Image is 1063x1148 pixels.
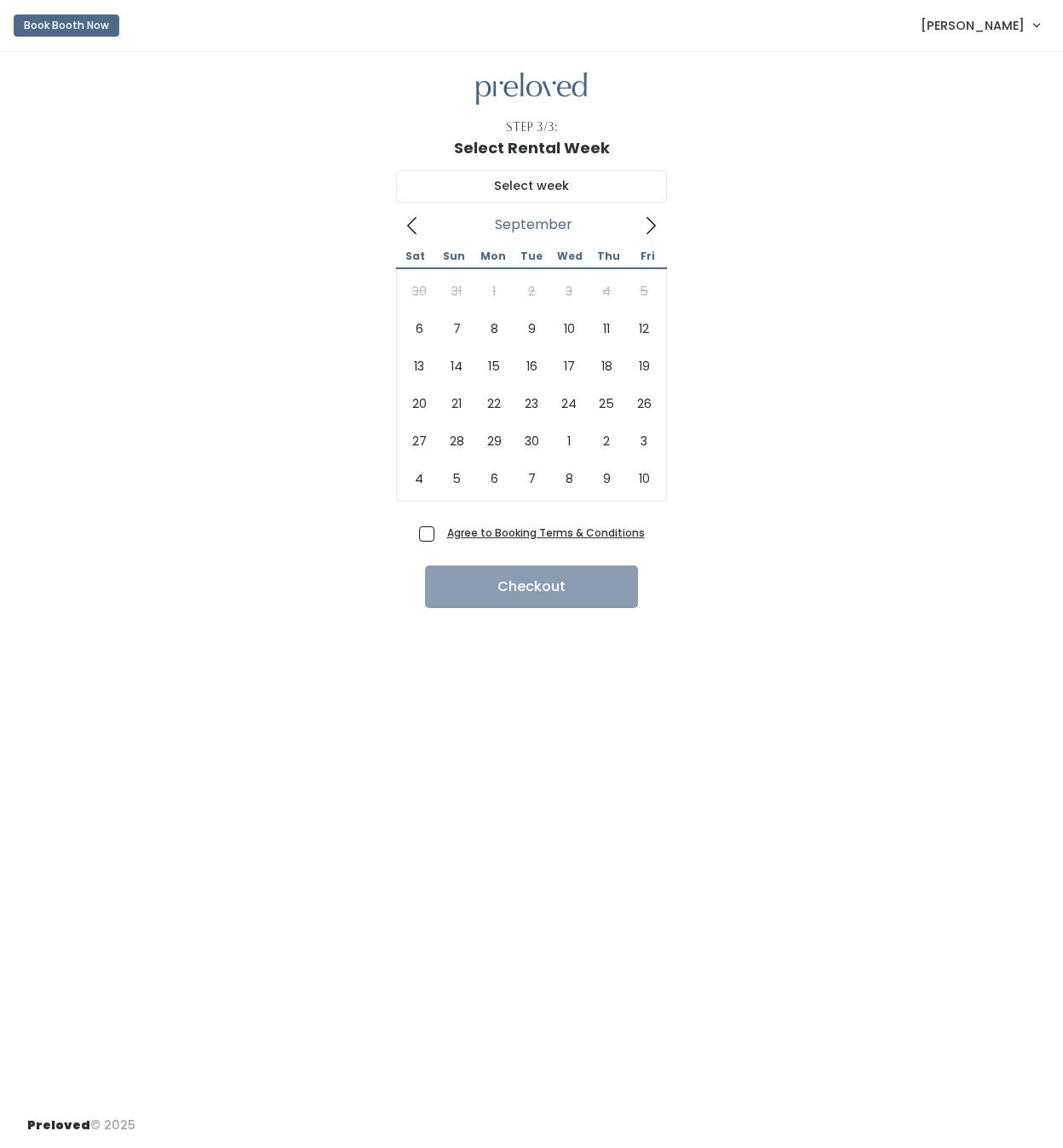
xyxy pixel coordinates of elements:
[550,460,588,497] span: October 8, 2025
[550,310,588,347] span: September 10, 2025
[27,1116,90,1134] span: Preloved
[425,565,638,608] button: Checkout
[625,422,663,460] span: October 3, 2025
[513,385,550,422] span: September 23, 2025
[589,251,628,261] span: Thu
[588,460,625,497] span: October 9, 2025
[550,385,588,422] span: September 24, 2025
[475,460,513,497] span: October 6, 2025
[588,385,625,422] span: September 25, 2025
[447,525,645,540] a: Agree to Booking Terms & Conditions
[625,310,663,347] span: September 12, 2025
[904,7,1056,43] a: [PERSON_NAME]
[495,221,572,228] span: September
[454,140,610,157] h1: Select Rental Week
[400,422,438,460] span: September 27, 2025
[921,16,1025,35] span: [PERSON_NAME]
[14,14,119,37] button: Book Booth Now
[506,118,558,136] div: Step 3/3:
[475,310,513,347] span: September 8, 2025
[550,422,588,460] span: October 1, 2025
[475,385,513,422] span: September 22, 2025
[513,347,550,385] span: September 16, 2025
[513,310,550,347] span: September 9, 2025
[438,310,475,347] span: September 7, 2025
[625,385,663,422] span: September 26, 2025
[550,347,588,385] span: September 17, 2025
[474,251,512,261] span: Mon
[438,422,475,460] span: September 28, 2025
[14,7,119,44] a: Book Booth Now
[434,251,473,261] span: Sun
[476,72,587,106] img: preloved logo
[629,251,667,261] span: Fri
[475,422,513,460] span: September 29, 2025
[513,460,550,497] span: October 7, 2025
[438,347,475,385] span: September 14, 2025
[513,422,550,460] span: September 30, 2025
[396,170,667,203] input: Select week
[551,251,589,261] span: Wed
[588,310,625,347] span: September 11, 2025
[400,347,438,385] span: September 13, 2025
[400,310,438,347] span: September 6, 2025
[27,1103,135,1134] div: © 2025
[625,460,663,497] span: October 10, 2025
[475,347,513,385] span: September 15, 2025
[438,385,475,422] span: September 21, 2025
[396,251,434,261] span: Sat
[400,385,438,422] span: September 20, 2025
[625,347,663,385] span: September 19, 2025
[588,422,625,460] span: October 2, 2025
[400,460,438,497] span: October 4, 2025
[438,460,475,497] span: October 5, 2025
[512,251,550,261] span: Tue
[588,347,625,385] span: September 18, 2025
